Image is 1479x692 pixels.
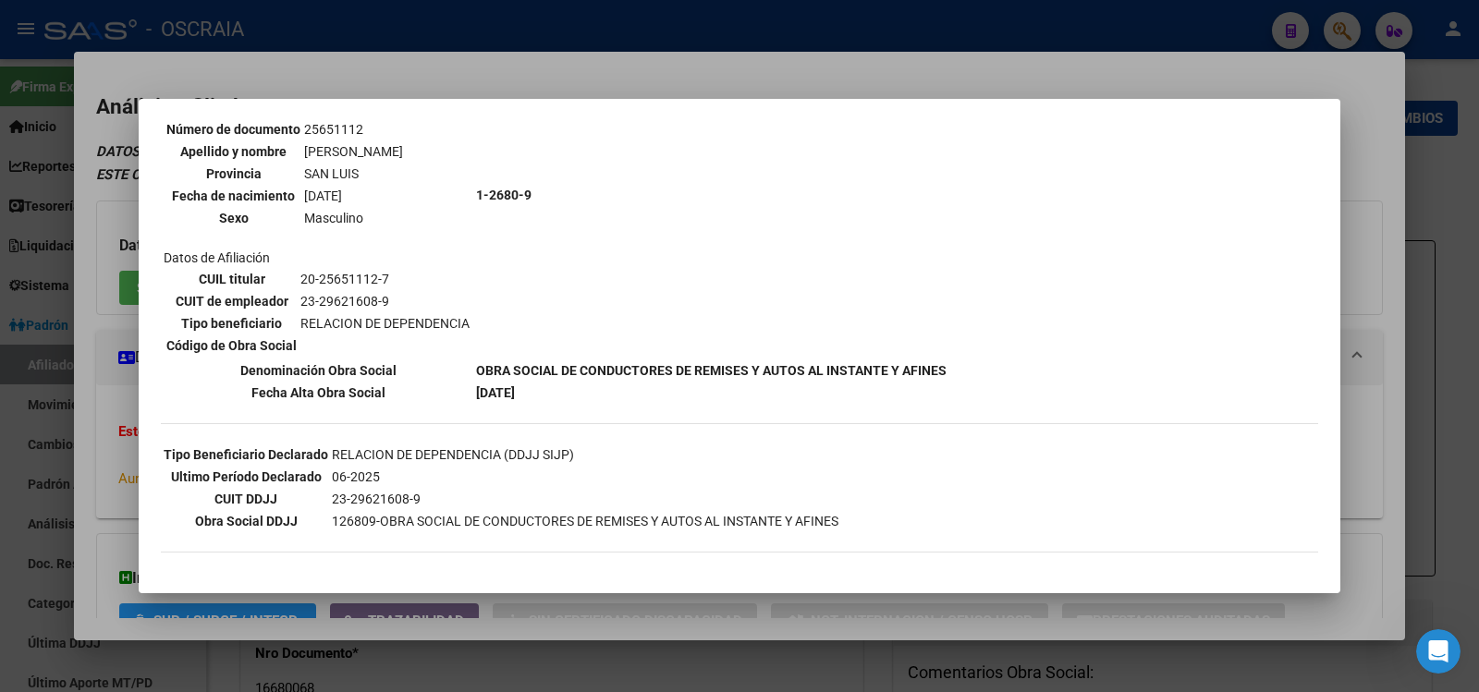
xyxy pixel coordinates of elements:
[299,313,471,334] td: RELACION DE DEPENDENCIA
[303,141,425,162] td: [PERSON_NAME]
[476,188,532,202] b: 1-2680-9
[165,291,298,311] th: CUIT de empleador
[476,363,947,378] b: OBRA SOCIAL DE CONDUCTORES DE REMISES Y AUTOS AL INSTANTE Y AFINES
[165,269,298,289] th: CUIL titular
[331,444,839,465] td: RELACION DE DEPENDENCIA (DDJJ SIJP)
[165,313,298,334] th: Tipo beneficiario
[165,335,298,356] th: Código de Obra Social
[163,489,329,509] th: CUIT DDJJ
[163,444,329,465] th: Tipo Beneficiario Declarado
[299,269,471,289] td: 20-25651112-7
[331,511,839,531] td: 126809-OBRA SOCIAL DE CONDUCTORES DE REMISES Y AUTOS AL INSTANTE Y AFINES
[303,119,425,140] td: 25651112
[303,186,425,206] td: [DATE]
[163,511,329,531] th: Obra Social DDJJ
[331,489,839,509] td: 23-29621608-9
[165,186,301,206] th: Fecha de nacimiento
[163,31,473,358] td: Datos personales Datos de Afiliación
[163,360,473,381] th: Denominación Obra Social
[303,164,425,184] td: SAN LUIS
[165,164,301,184] th: Provincia
[163,382,473,403] th: Fecha Alta Obra Social
[163,467,329,487] th: Ultimo Período Declarado
[1416,629,1461,674] iframe: Intercom live chat
[165,119,301,140] th: Número de documento
[165,141,301,162] th: Apellido y nombre
[299,291,471,311] td: 23-29621608-9
[476,385,515,400] b: [DATE]
[331,467,839,487] td: 06-2025
[165,208,301,228] th: Sexo
[303,208,425,228] td: Masculino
